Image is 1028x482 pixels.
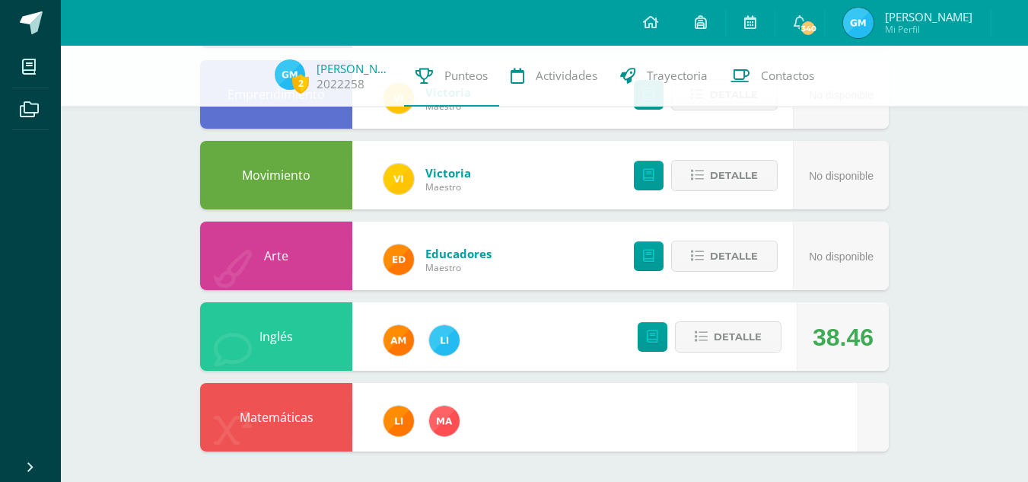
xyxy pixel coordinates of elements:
[200,141,352,209] div: Movimiento
[536,68,597,84] span: Actividades
[675,321,781,353] button: Detalle
[609,46,719,107] a: Trayectoria
[647,68,708,84] span: Trayectoria
[429,325,460,356] img: 82db8514da6684604140fa9c57ab291b.png
[499,46,609,107] a: Actividades
[843,8,874,38] img: 3f04ad6732a55c609928c1be9b80ace6.png
[200,222,352,290] div: Arte
[292,74,309,93] span: 2
[384,164,414,194] img: f428c1eda9873657749a26557ec094a8.png
[384,325,414,356] img: 27d1f5085982c2e99c83fb29c656b88a.png
[719,46,826,107] a: Contactos
[885,23,972,36] span: Mi Perfil
[425,261,492,274] span: Maestro
[444,68,488,84] span: Punteos
[710,161,758,190] span: Detalle
[714,323,762,351] span: Detalle
[809,251,874,263] span: No disponible
[710,242,758,270] span: Detalle
[885,9,972,24] span: [PERSON_NAME]
[425,165,471,180] a: Victoria
[200,383,352,452] div: Matemáticas
[425,180,471,193] span: Maestro
[384,406,414,436] img: d78b0415a9069934bf99e685b082ed4f.png
[671,160,778,191] button: Detalle
[384,244,414,275] img: ed927125212876238b0630303cb5fd71.png
[200,302,352,371] div: Inglés
[800,20,816,37] span: 340
[404,46,499,107] a: Punteos
[429,406,460,436] img: 777e29c093aa31b4e16d68b2ed8a8a42.png
[671,241,778,272] button: Detalle
[809,170,874,182] span: No disponible
[317,61,393,76] a: [PERSON_NAME]
[425,246,492,261] a: Educadores
[275,59,305,90] img: 3f04ad6732a55c609928c1be9b80ace6.png
[761,68,814,84] span: Contactos
[317,76,364,92] a: 2022258
[813,303,874,372] div: 38.46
